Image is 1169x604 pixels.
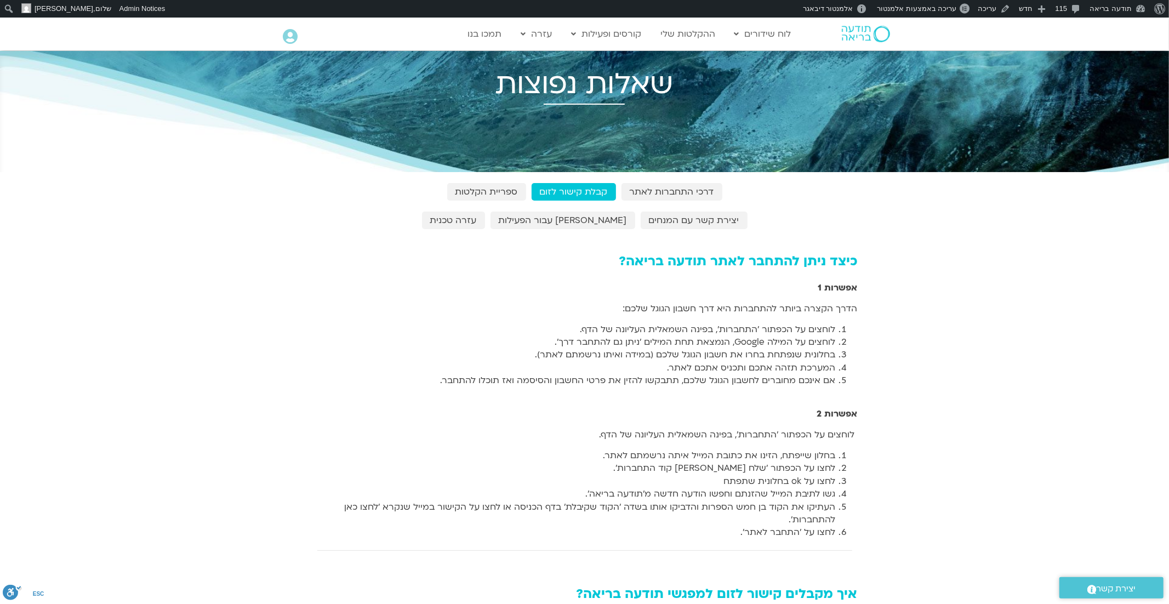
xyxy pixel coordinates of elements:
[655,24,721,44] a: ההקלטות שלי
[532,183,616,201] a: קבלת קישור לזום
[540,187,608,197] span: קבלת קישור לזום
[447,183,526,201] a: ספריית הקלטות
[312,475,836,488] li: לחצו על ok בחלונית שתפתח
[515,24,557,44] a: עזרה
[729,24,797,44] a: לוח שידורים
[312,501,836,527] li: העתיקו את הקוד בן חמש הספרות והדביקו אותו בשדה 'הקוד שקיבלת' בדף הכניסה או לחצו על הקישור במייל ש...
[1059,577,1164,599] a: יצירת קשר
[817,408,858,420] strong: אפשרות 2
[1097,582,1136,596] span: יצירת קשר
[491,212,635,229] a: [PERSON_NAME] עבור הפעילות
[499,215,627,225] span: [PERSON_NAME] עבור הפעילות
[312,336,836,349] li: לוחצים על המילה Google, הנמצאת תחת המילים 'ניתן גם להתחבר דרך'.
[818,282,858,294] strong: אפשרות 1
[630,187,714,197] span: דרכי התחברות לאתר
[877,4,956,13] span: עריכה באמצעות אלמנטור
[312,323,836,336] li: לוחצים על הכפתור 'התחברות', בפינה השמאלית העליונה של הדף.
[277,68,891,101] h1: שאלות נפוצות​
[312,303,858,315] p: הדרך הקצרה ביותר להתחברות היא דרך חשבון הגוגל שלכם:
[422,212,485,229] a: עזרה טכנית
[455,187,518,197] span: ספריית הקלטות
[842,26,890,42] img: תודעה בריאה
[312,488,836,500] li: גשו לתיבת המייל שהזנתם וחפשו הודעה חדשה מ'תודעה בריאה'.
[312,449,836,462] li: בחלון שייפתח, הזינו את כתובת המייל איתה נרשמתם לאתר.
[312,374,836,387] li: אם אינכם מחוברים לחשבון הגוגל שלכם, תתבקשו להזין את פרטי החשבון והסיסמה ואז תוכלו להתחבר.
[312,586,858,601] h2: איך מקבלים קישור לזום למפגשי תודעה בריאה?
[621,183,722,201] a: דרכי התחברות לאתר
[312,254,858,269] h2: כיצד ניתן להתחבר לאתר תודעה בריאה?
[430,215,477,225] span: עזרה טכנית
[312,362,836,374] li: המערכת תזהה אתכם ותכניס אתכם לאתר.
[462,24,507,44] a: תמכו בנו
[35,4,93,13] span: [PERSON_NAME]
[312,526,836,539] li: לחצו על 'התחבר לאתר'.
[566,24,647,44] a: קורסים ופעילות
[641,212,748,229] a: יצירת קשר עם המנחים
[312,429,858,441] p: לוחצים על הכפתור 'התחברות', בפינה השמאלית העליונה של הדף.
[312,462,836,475] li: לחצו על הכפתור 'שלח [PERSON_NAME] קוד התחברות'.
[649,215,739,225] span: יצירת קשר עם המנחים
[312,349,836,361] li: בחלונית שנפתחת בחרו את חשבון הגוגל שלכם (במידה ואיתו נרשמתם לאתר).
